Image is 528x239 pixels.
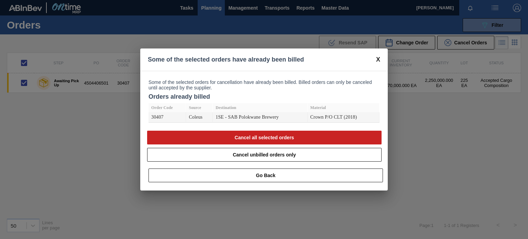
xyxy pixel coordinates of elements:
[148,56,304,63] span: Some of the selected orders have already been billed
[308,103,379,112] th: Material
[147,148,382,162] button: Cancel unbilled orders only
[213,112,307,123] td: 1SE - SAB Polokwane Brewery
[148,93,379,100] div: Orders already billed
[213,103,307,112] th: Destination
[186,103,213,112] th: Source
[186,112,213,123] td: Coleus
[148,169,383,182] button: Go Back
[148,103,186,112] th: Order Code
[148,79,379,90] p: Some of the selected orders for cancellation have already been billed. Billed orders can only be ...
[148,112,186,123] td: 30407
[147,131,382,144] button: Cancel all selected orders
[308,112,379,123] td: Crown P/O CLT (2018)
